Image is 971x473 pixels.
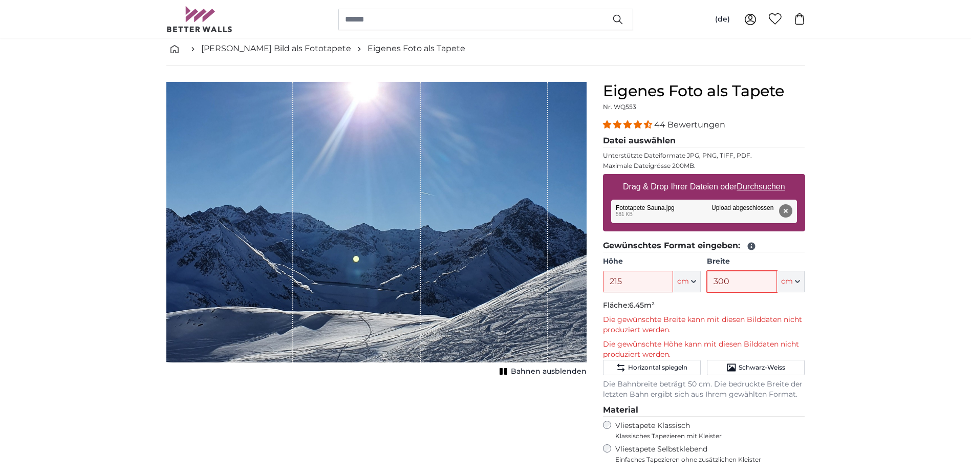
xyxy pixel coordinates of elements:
[615,421,796,440] label: Vliestapete Klassisch
[781,276,793,287] span: cm
[603,240,805,252] legend: Gewünschtes Format eingeben:
[737,182,785,191] u: Durchsuchen
[603,120,654,130] span: 4.34 stars
[603,135,805,147] legend: Datei auswählen
[603,404,805,417] legend: Material
[628,363,687,372] span: Horizontal spiegeln
[603,152,805,160] p: Unterstützte Dateiformate JPG, PNG, TIFF, PDF.
[603,339,805,360] p: Die gewünschte Höhe kann mit diesen Bilddaten nicht produziert werden.
[603,360,701,375] button: Horizontal spiegeln
[166,6,233,32] img: Betterwalls
[777,271,805,292] button: cm
[603,82,805,100] h1: Eigenes Foto als Tapete
[368,42,465,55] a: Eigenes Foto als Tapete
[603,103,636,111] span: Nr. WQ553
[677,276,689,287] span: cm
[654,120,725,130] span: 44 Bewertungen
[707,10,738,29] button: (de)
[603,315,805,335] p: Die gewünschte Breite kann mit diesen Bilddaten nicht produziert werden.
[603,256,701,267] label: Höhe
[673,271,701,292] button: cm
[166,82,587,379] div: 1 of 1
[511,367,587,377] span: Bahnen ausblenden
[603,379,805,400] p: Die Bahnbreite beträgt 50 cm. Die bedruckte Breite der letzten Bahn ergibt sich aus Ihrem gewählt...
[615,444,805,464] label: Vliestapete Selbstklebend
[201,42,351,55] a: [PERSON_NAME] Bild als Fototapete
[707,256,805,267] label: Breite
[615,456,805,464] span: Einfaches Tapezieren ohne zusätzlichen Kleister
[603,300,805,311] p: Fläche:
[615,432,796,440] span: Klassisches Tapezieren mit Kleister
[629,300,655,310] span: 6.45m²
[166,32,805,66] nav: breadcrumbs
[497,364,587,379] button: Bahnen ausblenden
[707,360,805,375] button: Schwarz-Weiss
[739,363,785,372] span: Schwarz-Weiss
[603,162,805,170] p: Maximale Dateigrösse 200MB.
[619,177,789,197] label: Drag & Drop Ihrer Dateien oder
